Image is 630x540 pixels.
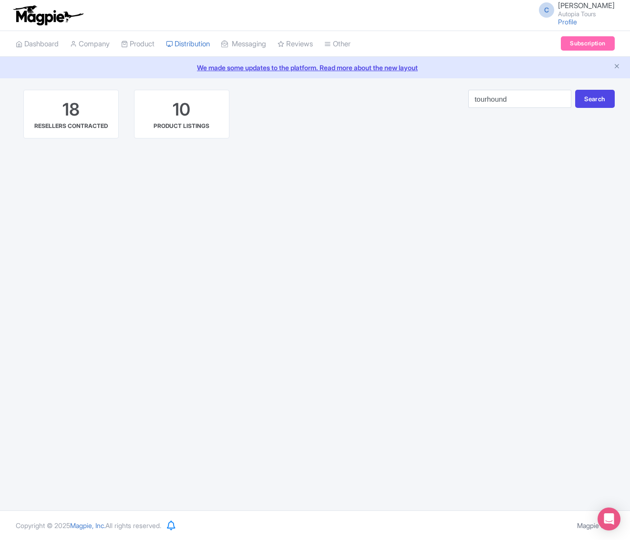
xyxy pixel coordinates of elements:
small: Autopia Tours [558,11,615,17]
a: Company [70,31,110,57]
div: RESELLERS CONTRACTED [34,122,108,130]
div: 10 [173,98,190,122]
a: 10 PRODUCT LISTINGS [134,90,229,138]
input: Search resellers... [468,90,571,108]
a: Distribution [166,31,210,57]
div: PRODUCT LISTINGS [154,122,209,130]
div: Open Intercom Messenger [598,508,620,530]
a: Product [121,31,155,57]
a: We made some updates to the platform. Read more about the new layout [6,63,624,73]
span: Magpie, Inc. [70,521,105,529]
span: [PERSON_NAME] [558,1,615,10]
div: Copyright © 2025 All rights reserved. [10,520,167,530]
a: Magpie Help [577,521,615,529]
div: 18 [62,98,80,122]
button: Close announcement [613,62,620,73]
a: Reviews [278,31,313,57]
span: C [539,2,554,18]
a: Dashboard [16,31,59,57]
a: Other [324,31,351,57]
a: Subscription [561,36,614,51]
img: logo-ab69f6fb50320c5b225c76a69d11143b.png [11,5,85,26]
a: Profile [558,18,577,26]
a: Messaging [221,31,266,57]
a: 18 RESELLERS CONTRACTED [23,90,119,138]
a: C [PERSON_NAME] Autopia Tours [533,2,615,17]
button: Search [575,90,614,108]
